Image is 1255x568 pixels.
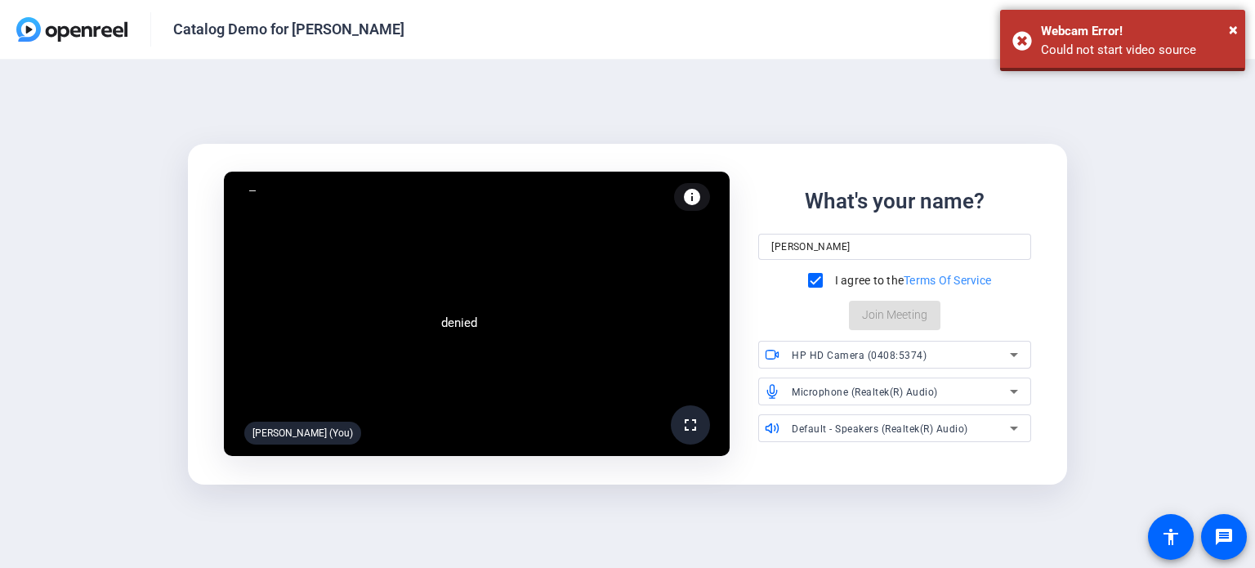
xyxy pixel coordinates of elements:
span: denied [441,315,477,330]
div: What's your name? [805,186,985,217]
label: I agree to the [832,272,992,288]
span: Default - Speakers (Realtek(R) Audio) [792,423,968,435]
div: Webcam Error! [1041,22,1233,41]
span: Microphone (Realtek(R) Audio) [792,387,938,398]
img: OpenReel logo [16,17,127,42]
mat-icon: fullscreen [681,415,700,435]
mat-icon: accessibility [1161,527,1181,547]
a: Terms Of Service [904,274,991,287]
input: Your name [771,237,1018,257]
button: Close [1229,17,1238,42]
span: × [1229,20,1238,39]
mat-icon: info [682,187,702,207]
div: Catalog Demo for [PERSON_NAME] [173,20,404,39]
mat-icon: message [1214,527,1234,547]
div: Could not start video source [1041,41,1233,60]
div: [PERSON_NAME] (You) [244,422,361,445]
span: HP HD Camera (0408:5374) [792,350,927,361]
